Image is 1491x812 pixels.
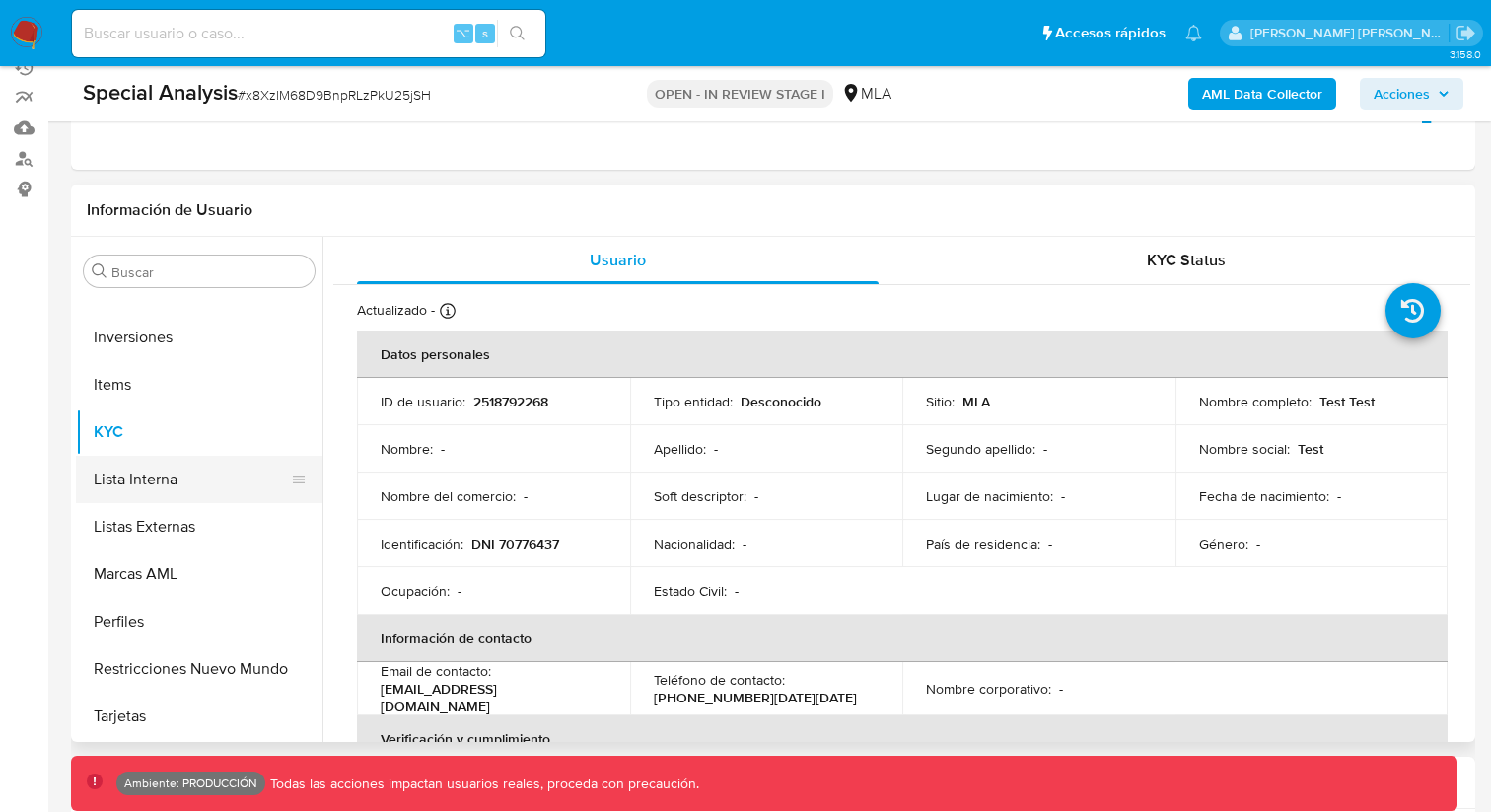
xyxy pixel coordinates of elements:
[741,393,821,410] p: Desconocido
[647,80,833,108] p: OPEN - IN REVIEW STAGE I
[76,503,322,551] button: Listas Externas
[1319,393,1375,410] p: Test Test
[714,440,718,458] p: -
[76,551,322,598] button: Marcas AML
[1043,440,1047,458] p: -
[381,582,450,600] p: Ocupación :
[1337,487,1341,505] p: -
[1048,535,1052,553] p: -
[238,85,431,105] span: # x8XzlM68D9BnpRLzPkU25jSH
[1061,487,1065,505] p: -
[381,662,491,680] p: Email de contacto :
[72,21,545,46] input: Buscar usuario o caso...
[92,263,107,279] button: Buscar
[1059,680,1063,698] p: -
[1202,78,1322,110] b: AML Data Collector
[381,680,599,715] p: [EMAIL_ADDRESS][DOMAIN_NAME]
[1199,440,1290,458] p: Nombre social :
[754,487,758,505] p: -
[357,331,1448,378] th: Datos personales
[654,535,735,553] p: Nacionalidad :
[381,535,463,553] p: Identificación :
[76,361,322,408] button: Items
[76,693,322,740] button: Tarjetas
[1185,25,1202,41] a: Notificaciones
[381,487,516,505] p: Nombre del comercio :
[357,301,435,320] p: Actualizado -
[654,393,733,410] p: Tipo entidad :
[962,393,990,410] p: MLA
[654,487,746,505] p: Soft descriptor :
[1256,535,1260,553] p: -
[524,487,528,505] p: -
[1147,249,1226,271] span: KYC Status
[926,535,1040,553] p: País de residencia :
[497,20,537,47] button: search-icon
[1450,46,1481,62] span: 3.158.0
[1360,78,1463,110] button: Acciones
[590,249,646,271] span: Usuario
[111,263,307,281] input: Buscar
[265,775,699,793] p: Todas las acciones impactan usuarios reales, proceda con precaución.
[654,440,706,458] p: Apellido :
[735,582,739,600] p: -
[83,76,238,108] b: Special Analysis
[1199,393,1312,410] p: Nombre completo :
[926,487,1053,505] p: Lugar de nacimiento :
[76,408,322,456] button: KYC
[1199,535,1248,553] p: Género :
[1199,487,1329,505] p: Fecha de nacimiento :
[654,671,785,689] p: Teléfono de contacto :
[926,440,1035,458] p: Segundo apellido :
[87,200,252,220] h1: Información de Usuario
[1374,78,1430,110] span: Acciones
[357,715,1448,763] th: Verificación y cumplimiento
[926,393,955,410] p: Sitio :
[1250,24,1450,42] p: rodrigo.moyano@mercadolibre.com
[1455,23,1476,43] a: Salir
[381,440,433,458] p: Nombre :
[458,582,461,600] p: -
[76,314,322,361] button: Inversiones
[76,456,307,503] button: Lista Interna
[76,598,322,645] button: Perfiles
[743,535,746,553] p: -
[1298,440,1323,458] p: Test
[482,24,488,42] span: s
[1055,23,1166,43] span: Accesos rápidos
[76,645,322,693] button: Restricciones Nuevo Mundo
[456,24,470,42] span: ⌥
[357,615,1448,662] th: Información de contacto
[473,393,548,410] p: 2518792268
[471,535,559,553] p: DNI 70776437
[381,393,465,410] p: ID de usuario :
[926,680,1051,698] p: Nombre corporativo :
[1188,78,1336,110] button: AML Data Collector
[441,440,445,458] p: -
[654,689,857,706] p: [PHONE_NUMBER][DATE][DATE]
[124,779,257,787] p: Ambiente: PRODUCCIÓN
[841,83,891,105] div: MLA
[654,582,727,600] p: Estado Civil :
